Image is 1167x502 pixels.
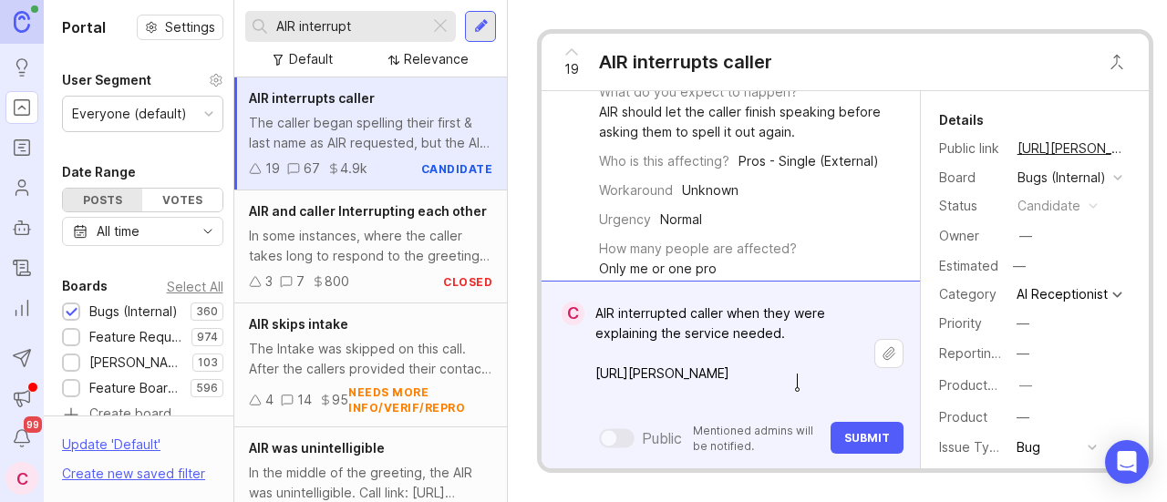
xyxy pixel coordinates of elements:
[5,51,38,84] a: Ideas
[562,302,583,325] div: C
[831,422,904,454] button: Submit
[5,292,38,324] a: Reporting
[193,224,222,239] svg: toggle icon
[297,390,312,410] div: 14
[599,49,772,75] div: AIR interrupts caller
[89,378,181,398] div: Feature Board Sandbox [DATE]
[738,151,879,171] div: Pros - Single (External)
[5,251,38,284] a: Changelog
[642,427,682,449] div: Public
[234,303,507,427] a: AIR skips intakeThe Intake was skipped on this call. After the callers provided their contact inf...
[265,271,273,292] div: 3
[234,77,507,190] a: AIR interrupts callerThe caller began spelling their first & last name as AIR requested, but the ...
[599,259,717,279] div: Only me or one pro
[874,339,904,368] button: Upload file
[234,190,507,303] a: AIR and caller Interrupting each otherIn some instances, where the caller takes long to respond t...
[939,315,982,331] label: Priority
[599,239,797,259] div: How many people are affected?
[304,159,320,179] div: 67
[196,304,218,319] p: 360
[1014,374,1038,397] button: ProductboardID
[1019,226,1032,246] div: —
[5,131,38,164] a: Roadmaps
[599,180,673,200] div: Workaround
[599,82,798,102] div: What do you expect to happen?
[167,282,223,292] div: Select All
[62,435,160,464] div: Update ' Default '
[1017,343,1029,364] div: —
[348,384,492,415] div: needs more info/verif/repro
[584,296,874,411] textarea: AIR interrupted caller when they were explaining the service needed. [URL][PERSON_NAME]
[332,390,348,410] div: 95
[939,260,998,272] div: Estimated
[89,353,183,373] div: [PERSON_NAME] (Public)
[24,416,42,433] span: 99
[89,327,182,347] div: Feature Requests (Internal)
[939,109,984,131] div: Details
[289,49,333,69] div: Default
[844,431,890,445] span: Submit
[249,226,492,266] div: In some instances, where the caller takes long to respond to the greeting, it's common that the A...
[198,355,218,370] p: 103
[693,423,820,454] p: Mentioned admins will be notified.
[97,221,139,241] div: All time
[5,342,38,374] button: Send to Autopilot
[443,274,492,290] div: closed
[939,284,1003,304] div: Category
[1099,44,1135,80] button: Close button
[564,59,579,79] span: 19
[1017,288,1108,301] div: AI Receptionist
[265,390,274,410] div: 4
[1017,168,1106,188] div: Bugs (Internal)
[14,11,30,32] img: Canny Home
[165,18,215,36] span: Settings
[404,49,469,69] div: Relevance
[62,464,205,484] div: Create new saved filter
[939,409,987,425] label: Product
[142,189,222,211] div: Votes
[5,171,38,204] a: Users
[276,16,422,36] input: Search...
[62,16,106,38] h1: Portal
[1017,313,1029,333] div: —
[62,69,151,91] div: User Segment
[939,226,1003,246] div: Owner
[939,196,1003,216] div: Status
[939,439,1006,455] label: Issue Type
[5,382,38,415] button: Announcements
[296,271,305,292] div: 7
[62,275,108,297] div: Boards
[137,15,223,40] button: Settings
[325,271,349,292] div: 800
[72,104,187,124] div: Everyone (default)
[1019,375,1032,395] div: —
[249,113,492,153] div: The caller began spelling their first & last name as AIR requested, but the AI interrupted the ca...
[939,345,1037,361] label: Reporting Team
[5,462,38,495] button: C
[1017,196,1080,216] div: candidate
[62,407,223,424] a: Create board
[63,189,142,211] div: Posts
[5,211,38,244] a: Autopilot
[1012,137,1131,160] a: [URL][PERSON_NAME]
[249,316,348,332] span: AIR skips intake
[5,422,38,455] button: Notifications
[265,159,280,179] div: 19
[421,161,493,177] div: candidate
[1007,254,1031,278] div: —
[249,203,487,219] span: AIR and caller Interrupting each other
[939,168,1003,188] div: Board
[682,180,738,200] div: Unknown
[599,102,898,142] div: AIR should let the caller finish speaking before asking them to spell it out again.
[196,381,218,395] p: 596
[1017,407,1029,427] div: —
[1017,437,1040,457] div: Bug
[939,377,1036,393] label: ProductboardID
[599,210,651,230] div: Urgency
[340,159,367,179] div: 4.9k
[939,138,1003,159] div: Public link
[197,330,218,344] p: 974
[249,440,385,456] span: AIR was unintelligible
